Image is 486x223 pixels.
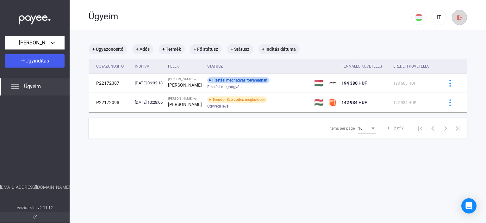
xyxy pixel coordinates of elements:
[393,101,416,105] span: 142 934 HUF
[427,122,439,134] button: Previous page
[96,62,124,70] div: Ügyazonosító
[21,58,25,62] img: plus-white.svg
[168,82,202,88] strong: [PERSON_NAME]
[358,126,363,131] span: 10
[329,99,336,106] img: szamlazzhu-mini
[24,83,41,90] span: Ügyeim
[135,80,163,86] div: [DATE] 06:32:13
[443,96,457,109] button: more-blue
[329,125,356,132] div: Items per page:
[312,93,326,112] td: 🇭🇺
[25,58,49,64] span: Ügyindítás
[447,99,453,106] img: more-blue
[258,44,300,54] mat-chip: + Indítás dátuma
[432,10,447,25] button: IT
[132,44,153,54] mat-chip: + Adós
[5,54,65,68] button: Ügyindítás
[447,80,453,87] img: more-blue
[341,100,367,105] span: 142 934 HUF
[414,122,427,134] button: First page
[434,14,445,21] div: IT
[168,97,202,101] div: [PERSON_NAME] vs
[312,74,326,93] td: 🇭🇺
[207,83,241,91] span: Fizetési meghagyás
[89,93,132,112] td: P22172098
[415,14,423,21] img: HU
[89,44,127,54] mat-chip: + Ügyazonosító
[190,44,222,54] mat-chip: + Fő státusz
[393,81,416,86] span: 193 505 HUF
[205,59,312,74] th: Státusz
[168,62,202,70] div: Felek
[38,206,53,210] strong: v2.11.12
[207,77,269,83] div: Fizetési meghagyás folyamatban
[89,11,411,22] div: Ügyeim
[329,79,336,87] img: payee-logo
[461,198,477,213] div: Open Intercom Messenger
[19,39,51,47] span: [PERSON_NAME]
[168,62,179,70] div: Felek
[393,62,429,70] div: Eredeti követelés
[207,102,229,110] span: Ügyvédi levél
[387,124,404,132] div: 1 – 2 of 2
[452,122,464,134] button: Last page
[168,77,202,81] div: [PERSON_NAME] vs
[411,10,427,25] button: HU
[358,124,376,132] mat-select: Items per page:
[443,76,457,90] button: more-blue
[341,81,367,86] span: 194 380 HUF
[96,62,130,70] div: Ügyazonosító
[11,83,19,90] img: list.svg
[341,62,382,70] div: Fennálló követelés
[452,10,467,25] button: logout-red
[135,62,163,70] div: Indítva
[456,14,463,21] img: logout-red
[33,215,37,219] img: arrow-double-left-grey.svg
[135,99,163,106] div: [DATE] 10:28:05
[5,36,65,49] button: [PERSON_NAME]
[135,62,149,70] div: Indítva
[439,122,452,134] button: Next page
[227,44,253,54] mat-chip: + Státusz
[393,62,435,70] div: Eredeti követelés
[19,12,51,25] img: white-payee-white-dot.svg
[159,44,185,54] mat-chip: + Termék
[207,96,267,103] div: Teendő: Szerződés megküldése
[89,74,132,93] td: P22172387
[168,102,202,107] strong: [PERSON_NAME]
[341,62,388,70] div: Fennálló követelés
